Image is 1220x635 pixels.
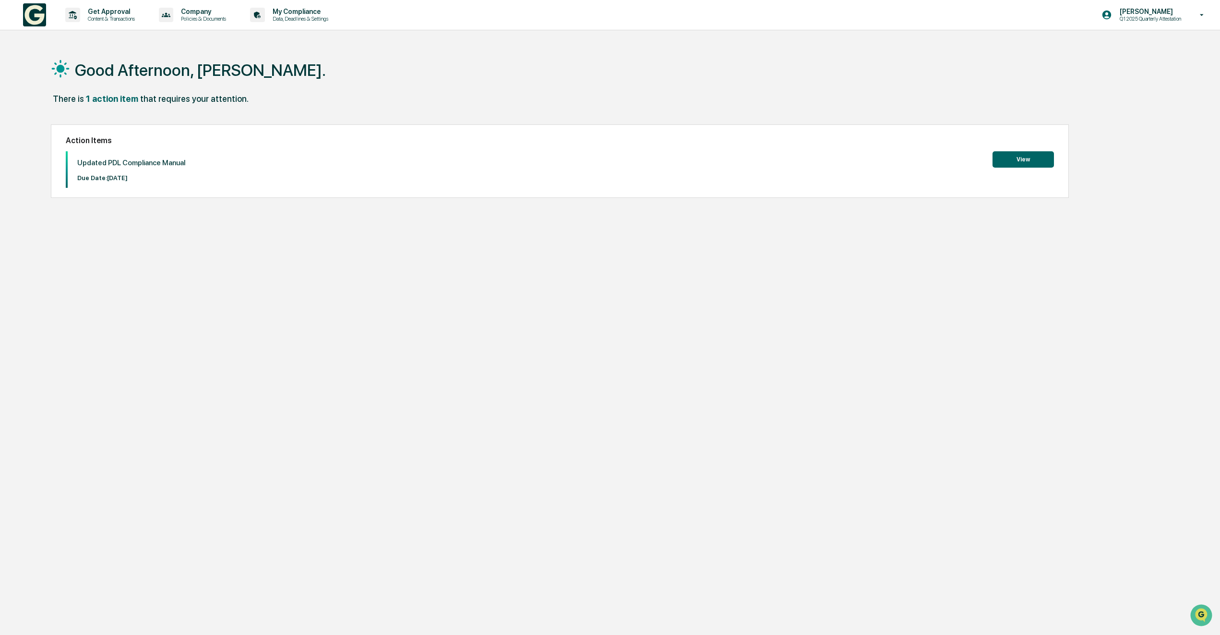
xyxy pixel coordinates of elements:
[96,163,116,170] span: Pylon
[1112,8,1186,15] p: [PERSON_NAME]
[23,3,46,26] img: logo
[993,154,1054,163] a: View
[10,140,17,148] div: 🔎
[75,61,326,80] h1: Good Afternoon, [PERSON_NAME].
[265,8,333,15] p: My Compliance
[66,117,123,134] a: 🗄️Attestations
[10,20,175,36] p: How can we help?
[79,121,119,131] span: Attestations
[993,151,1054,168] button: View
[19,139,60,149] span: Data Lookup
[19,121,62,131] span: Preclearance
[77,159,185,167] p: Updated PDL Compliance Manual
[77,174,185,182] p: Due Date: [DATE]
[86,94,138,104] div: 1 action item
[33,83,121,91] div: We're available if you need us!
[80,8,140,15] p: Get Approval
[33,73,157,83] div: Start new chat
[1112,15,1186,22] p: Q1 2025 Quarterly Attestation
[70,122,77,130] div: 🗄️
[173,15,231,22] p: Policies & Documents
[1189,603,1215,629] iframe: Open customer support
[80,15,140,22] p: Content & Transactions
[265,15,333,22] p: Data, Deadlines & Settings
[68,162,116,170] a: Powered byPylon
[10,73,27,91] img: 1746055101610-c473b297-6a78-478c-a979-82029cc54cd1
[66,136,1054,145] h2: Action Items
[140,94,249,104] div: that requires your attention.
[6,135,64,153] a: 🔎Data Lookup
[173,8,231,15] p: Company
[53,94,84,104] div: There is
[163,76,175,88] button: Start new chat
[10,122,17,130] div: 🖐️
[6,117,66,134] a: 🖐️Preclearance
